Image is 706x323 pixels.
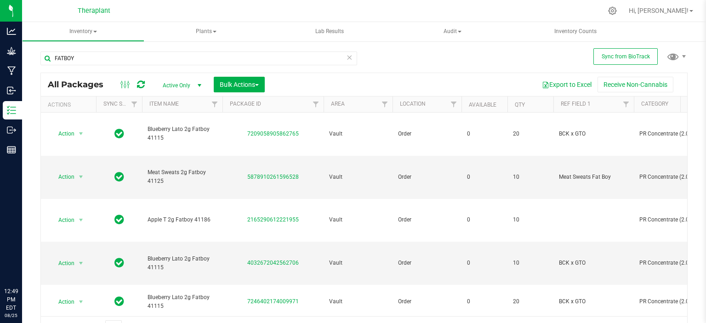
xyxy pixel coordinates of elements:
inline-svg: Inbound [7,86,16,95]
a: Plants [145,22,268,41]
span: Action [50,127,75,140]
span: Blueberry Lato 2g Fatboy 41115 [148,255,217,272]
a: Category [641,101,668,107]
a: Package ID [230,101,261,107]
span: Order [398,297,456,306]
inline-svg: Analytics [7,27,16,36]
span: 0 [467,297,502,306]
inline-svg: Inventory [7,106,16,115]
a: Location [400,101,426,107]
span: 0 [467,215,502,224]
a: 7246402174009971 [247,298,299,305]
span: In Sync [114,256,124,269]
span: Action [50,295,75,308]
span: Sync from BioTrack [602,53,650,60]
span: Clear [346,51,353,63]
button: Receive Non-Cannabis [598,77,673,92]
span: Vault [329,173,387,181]
span: In Sync [114,295,124,308]
p: 08/25 [4,312,18,319]
a: Item Name [149,101,179,107]
span: 10 [513,173,548,181]
a: Filter [308,96,324,112]
span: Action [50,257,75,270]
span: Action [50,214,75,227]
span: 10 [513,259,548,267]
span: Inventory [23,23,144,41]
a: 5878910261596528 [247,174,299,180]
inline-svg: Reports [7,145,16,154]
span: select [75,295,87,308]
a: Filter [127,96,142,112]
span: Apple T 2g Fatboy 41186 [148,215,217,224]
span: Plants [146,23,267,41]
span: 10 [513,215,548,224]
button: Export to Excel [536,77,598,92]
iframe: Resource center [9,249,37,277]
inline-svg: Grow [7,46,16,56]
span: Theraplant [78,7,110,15]
span: Meat Sweats Fat Boy [559,173,628,181]
span: 20 [513,297,548,306]
span: In Sync [114,213,124,226]
span: 0 [467,259,502,267]
span: Hi, [PERSON_NAME]! [629,7,689,14]
span: Inventory Counts [542,28,609,35]
span: All Packages [48,79,113,90]
a: Inventory Counts [514,22,637,41]
span: 20 [513,130,548,138]
span: Blueberry Lato 2g Fatboy 41115 [148,293,217,311]
span: Meat Sweats 2g Fatboy 41125 [148,168,217,186]
span: In Sync [114,127,124,140]
a: Filter [207,96,222,112]
inline-svg: Manufacturing [7,66,16,75]
span: Order [398,215,456,224]
span: Vault [329,130,387,138]
span: select [75,127,87,140]
span: select [75,257,87,270]
inline-svg: Outbound [7,125,16,135]
span: Vault [329,215,387,224]
span: select [75,214,87,227]
button: Bulk Actions [214,77,265,92]
span: BCK x GTO [559,259,628,267]
span: Order [398,173,456,181]
span: Action [50,170,75,183]
p: 12:49 PM EDT [4,287,18,312]
a: Qty [515,102,525,108]
button: Sync from BioTrack [593,48,658,65]
span: 0 [467,173,502,181]
a: Sync Status [103,101,139,107]
input: Search Package ID, Item Name, SKU, Lot or Part Number... [40,51,357,65]
a: Available [469,102,496,108]
span: In Sync [114,170,124,183]
a: 7209058905862765 [247,130,299,137]
a: Audit [391,22,513,41]
span: Order [398,130,456,138]
a: Lab Results [268,22,391,41]
span: Bulk Actions [220,81,259,88]
a: Area [331,101,345,107]
span: 0 [467,130,502,138]
span: Vault [329,297,387,306]
a: 2165290612221955 [247,216,299,223]
iframe: Resource center unread badge [27,248,38,259]
a: Filter [619,96,634,112]
span: select [75,170,87,183]
a: 4032672042562706 [247,260,299,266]
div: Manage settings [607,6,618,15]
div: Actions [48,102,92,108]
span: Vault [329,259,387,267]
span: BCK x GTO [559,297,628,306]
a: Ref Field 1 [561,101,591,107]
span: Blueberry Lato 2g Fatboy 41115 [148,125,217,142]
span: Lab Results [303,28,356,35]
a: Filter [446,96,461,112]
span: BCK x GTO [559,130,628,138]
a: Inventory [22,22,144,41]
span: Order [398,259,456,267]
a: Filter [377,96,393,112]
